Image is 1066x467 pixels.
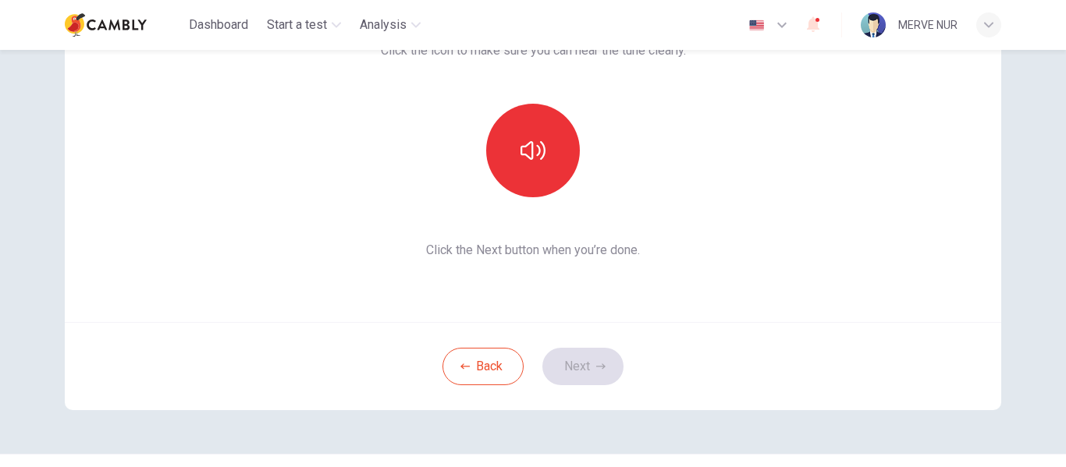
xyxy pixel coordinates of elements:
[65,9,147,41] img: Cambly logo
[898,16,958,34] div: MERVE NUR
[360,16,407,34] span: Analysis
[65,9,183,41] a: Cambly logo
[189,16,248,34] span: Dashboard
[381,241,686,260] span: Click the Next button when you’re done.
[381,41,686,60] span: Click the icon to make sure you can hear the tune clearly.
[861,12,886,37] img: Profile picture
[267,16,327,34] span: Start a test
[183,11,254,39] button: Dashboard
[261,11,347,39] button: Start a test
[354,11,427,39] button: Analysis
[747,19,766,31] img: en
[442,348,524,385] button: Back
